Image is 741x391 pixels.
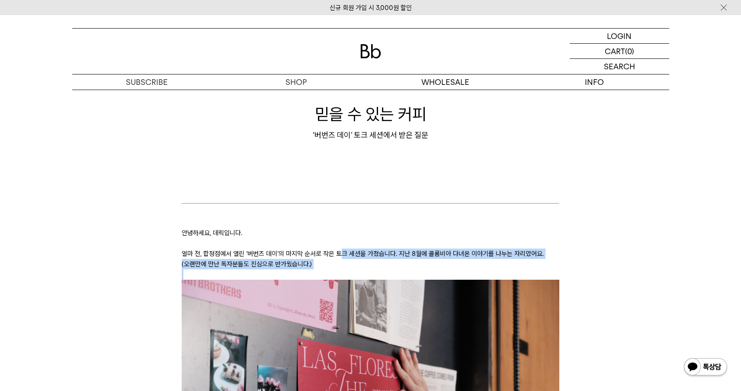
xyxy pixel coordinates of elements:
[570,44,669,59] a: CART (0)
[520,74,669,90] p: INFO
[360,44,381,58] img: 로고
[72,74,221,90] a: SUBSCRIBE
[625,44,634,58] p: (0)
[330,4,412,12] a: 신규 회원 가입 시 3,000원 할인
[683,357,728,378] img: 카카오톡 채널 1:1 채팅 버튼
[605,44,625,58] p: CART
[221,74,371,90] a: SHOP
[72,130,669,140] div: ‘버번즈 데이’ 토크 세션에서 받은 질문
[182,249,559,269] p: 얼마 전, 합정점에서 열린 ‘버번즈 데이’의 마지막 순서로 작은 토크 세션을 가졌습니다. 지난 8월에 콜롬비아 다녀온 이야기를 나누는 자리였어요. (오랜만에 만난 독자분들도 ...
[607,29,632,43] p: LOGIN
[570,29,669,44] a: LOGIN
[604,59,635,74] p: SEARCH
[371,74,520,90] p: WHOLESALE
[72,103,669,126] h1: 믿을 수 있는 커피
[182,228,559,238] p: 안녕하세요, 데릭입니다.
